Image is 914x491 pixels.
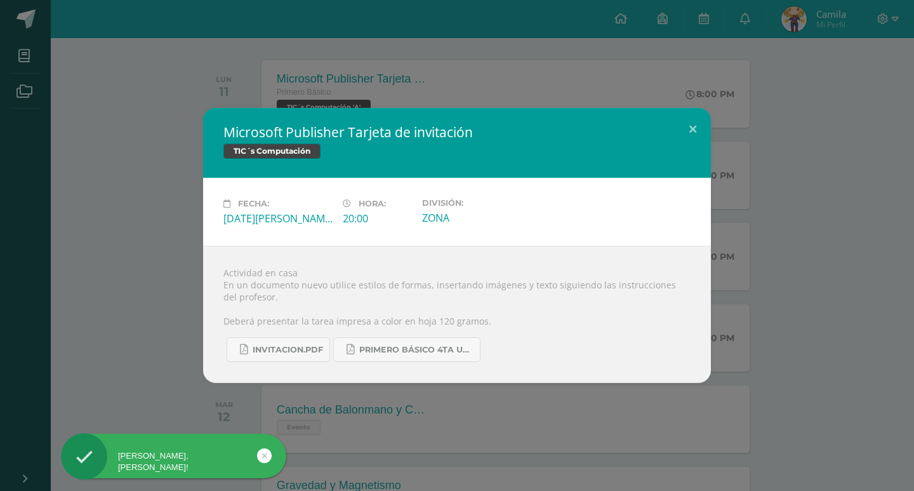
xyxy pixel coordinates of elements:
div: ZONA [422,211,531,225]
div: Actividad en casa En un documento nuevo utilice estilos de formas, insertando imágenes y texto si... [203,246,711,383]
span: PRIMERO BÁSICO 4TA UNIDAD..pdf [359,345,474,355]
span: TIC´s Computación [223,144,321,159]
a: INVITACION.pdf [227,337,330,362]
span: Fecha: [238,199,269,208]
a: PRIMERO BÁSICO 4TA UNIDAD..pdf [333,337,480,362]
h2: Microsoft Publisher Tarjeta de invitación [223,123,691,141]
label: División: [422,198,531,208]
div: [DATE][PERSON_NAME] [223,212,333,225]
span: INVITACION.pdf [253,345,323,355]
span: Hora: [359,199,386,208]
button: Close (Esc) [675,108,711,151]
div: [PERSON_NAME], [PERSON_NAME]! [61,450,286,473]
div: 20:00 [343,212,412,225]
